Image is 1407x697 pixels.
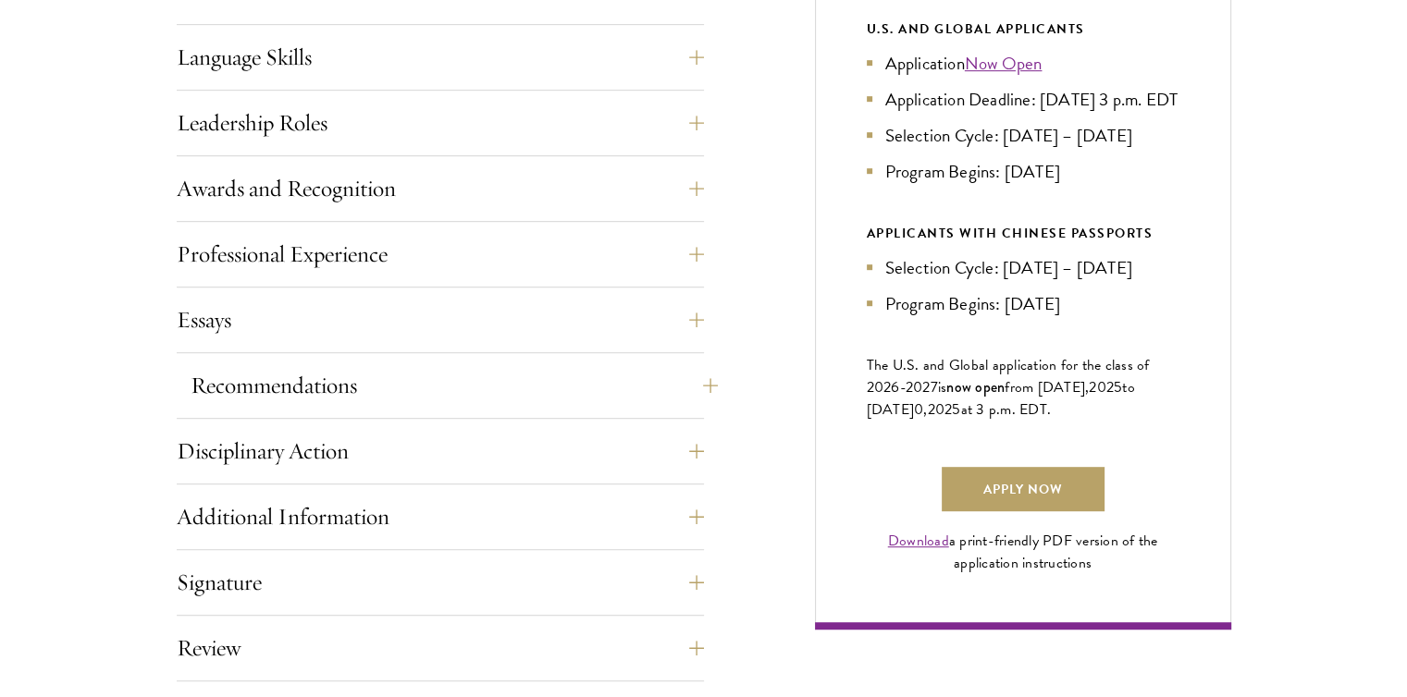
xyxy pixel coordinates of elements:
[965,50,1043,77] a: Now Open
[961,398,1052,421] span: at 3 p.m. EDT.
[177,101,704,145] button: Leadership Roles
[867,50,1179,77] li: Application
[867,86,1179,113] li: Application Deadline: [DATE] 3 p.m. EDT
[938,376,947,398] span: is
[177,495,704,539] button: Additional Information
[867,290,1179,317] li: Program Begins: [DATE]
[931,376,938,398] span: 7
[914,398,923,421] span: 0
[1089,376,1114,398] span: 202
[867,122,1179,149] li: Selection Cycle: [DATE] – [DATE]
[1114,376,1122,398] span: 5
[867,18,1179,41] div: U.S. and Global Applicants
[900,376,931,398] span: -202
[946,376,1005,397] span: now open
[177,166,704,211] button: Awards and Recognition
[867,354,1150,398] span: The U.S. and Global application for the class of 202
[952,398,960,421] span: 5
[891,376,899,398] span: 6
[177,298,704,342] button: Essays
[191,363,718,408] button: Recommendations
[928,398,953,421] span: 202
[888,530,949,552] a: Download
[867,530,1179,574] div: a print-friendly PDF version of the application instructions
[923,398,927,421] span: ,
[177,626,704,670] button: Review
[942,467,1105,511] a: Apply Now
[1005,376,1089,398] span: from [DATE],
[867,222,1179,245] div: APPLICANTS WITH CHINESE PASSPORTS
[867,376,1135,421] span: to [DATE]
[177,560,704,605] button: Signature
[867,158,1179,185] li: Program Begins: [DATE]
[867,254,1179,281] li: Selection Cycle: [DATE] – [DATE]
[177,232,704,276] button: Professional Experience
[177,35,704,79] button: Language Skills
[177,429,704,473] button: Disciplinary Action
